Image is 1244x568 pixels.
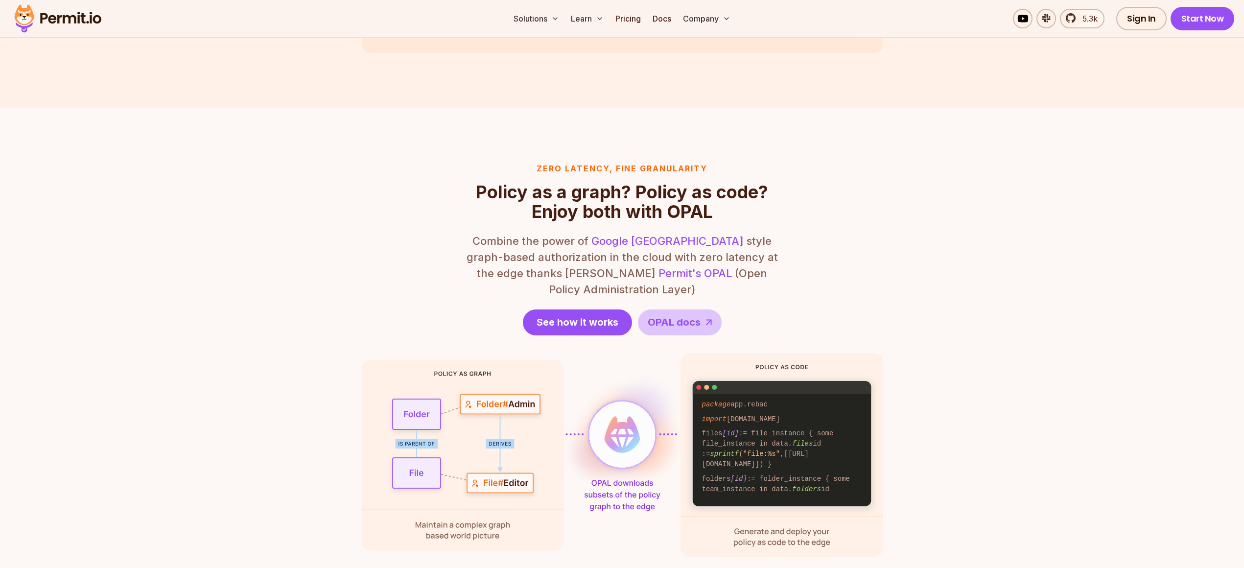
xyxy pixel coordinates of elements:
p: Combine the power of style graph-based authorization in the cloud with zero latency at the edge t... [466,233,779,298]
span: [id] [723,429,739,437]
span: import [702,415,727,423]
h2: Policy as a graph? Policy as code? Enjoy both with OPAL [466,182,779,221]
span: See how it works [537,315,618,329]
code: folders := folder_instance { some team_instance in data id := ( ,[[URL][DOMAIN_NAME]]) } [695,472,869,517]
a: See how it works [523,309,632,335]
button: Company [679,9,734,28]
button: Learn [567,9,608,28]
img: Permit logo [10,2,106,35]
a: Permit's OPAL [658,267,732,280]
span: 5.3k [1077,13,1098,24]
code: files := file_instance { some file_instance in data id := ( ,[[URL][DOMAIN_NAME]]) } [695,426,869,472]
span: "file:%s" [743,450,780,458]
button: Solutions [510,9,563,28]
a: OPAL docs [638,309,722,335]
code: [DOMAIN_NAME] [695,412,869,426]
h3: Zero latency, fine granularity [466,163,779,174]
a: Sign In [1116,7,1167,30]
a: Start Now [1171,7,1235,30]
span: OPAL docs [648,315,701,329]
span: package [702,401,731,408]
span: [id] [730,475,747,483]
span: "team:%s" [743,496,780,503]
span: sprintf [710,496,739,503]
span: .files [788,440,813,448]
code: app.rebac [695,398,869,412]
a: Pricing [611,9,645,28]
a: 5.3k [1060,9,1104,28]
span: .folders [788,485,821,493]
a: Google [GEOGRAPHIC_DATA] [591,235,744,247]
a: Docs [649,9,675,28]
span: sprintf [710,450,739,458]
